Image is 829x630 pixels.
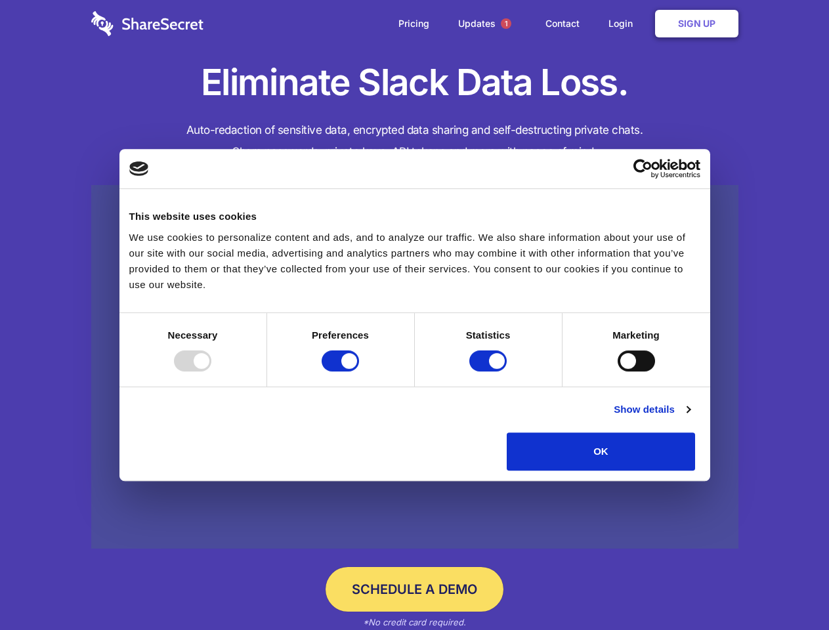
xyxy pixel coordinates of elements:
div: This website uses cookies [129,209,700,224]
a: Show details [614,402,690,417]
a: Usercentrics Cookiebot - opens in a new window [585,159,700,178]
a: Contact [532,3,593,44]
button: OK [507,432,695,471]
strong: Statistics [466,329,511,341]
em: *No credit card required. [363,617,466,627]
strong: Marketing [612,329,660,341]
strong: Necessary [168,329,218,341]
a: Sign Up [655,10,738,37]
h1: Eliminate Slack Data Loss. [91,59,738,106]
h4: Auto-redaction of sensitive data, encrypted data sharing and self-destructing private chats. Shar... [91,119,738,163]
a: Schedule a Demo [326,567,503,612]
img: logo-wordmark-white-trans-d4663122ce5f474addd5e946df7df03e33cb6a1c49d2221995e7729f52c070b2.svg [91,11,203,36]
img: logo [129,161,149,176]
div: We use cookies to personalize content and ads, and to analyze our traffic. We also share informat... [129,230,700,293]
span: 1 [501,18,511,29]
a: Wistia video thumbnail [91,185,738,549]
a: Pricing [385,3,442,44]
a: Login [595,3,652,44]
strong: Preferences [312,329,369,341]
